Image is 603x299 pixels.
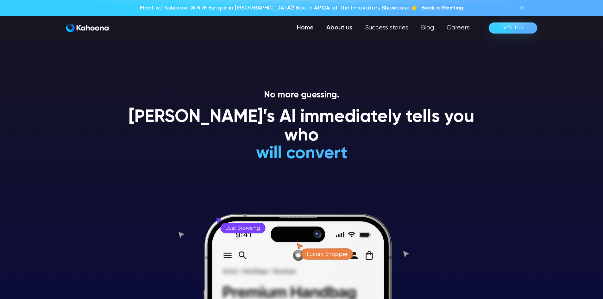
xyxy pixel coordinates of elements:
span: Book a Meeting [421,5,463,11]
p: No more guessing. [121,90,482,101]
img: Kahoona logo white [66,23,109,32]
a: Home [291,22,320,34]
div: Let’s Talk! [501,23,524,33]
h1: will convert [208,144,395,163]
p: Meet w/ Kahoona @ NRF Europe in [GEOGRAPHIC_DATA]! Booth 4P124 at The Innovators Showcase 👉 [140,4,418,12]
g: Just Browsing [226,226,260,231]
a: Book a Meeting [421,4,463,12]
h1: [PERSON_NAME]’s AI immediately tells you who [121,108,482,146]
a: home [66,23,109,33]
a: Success stories [359,22,415,34]
a: About us [320,22,359,34]
a: Careers [440,22,476,34]
a: Blog [415,22,440,34]
a: Let’s Talk! [489,22,537,34]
